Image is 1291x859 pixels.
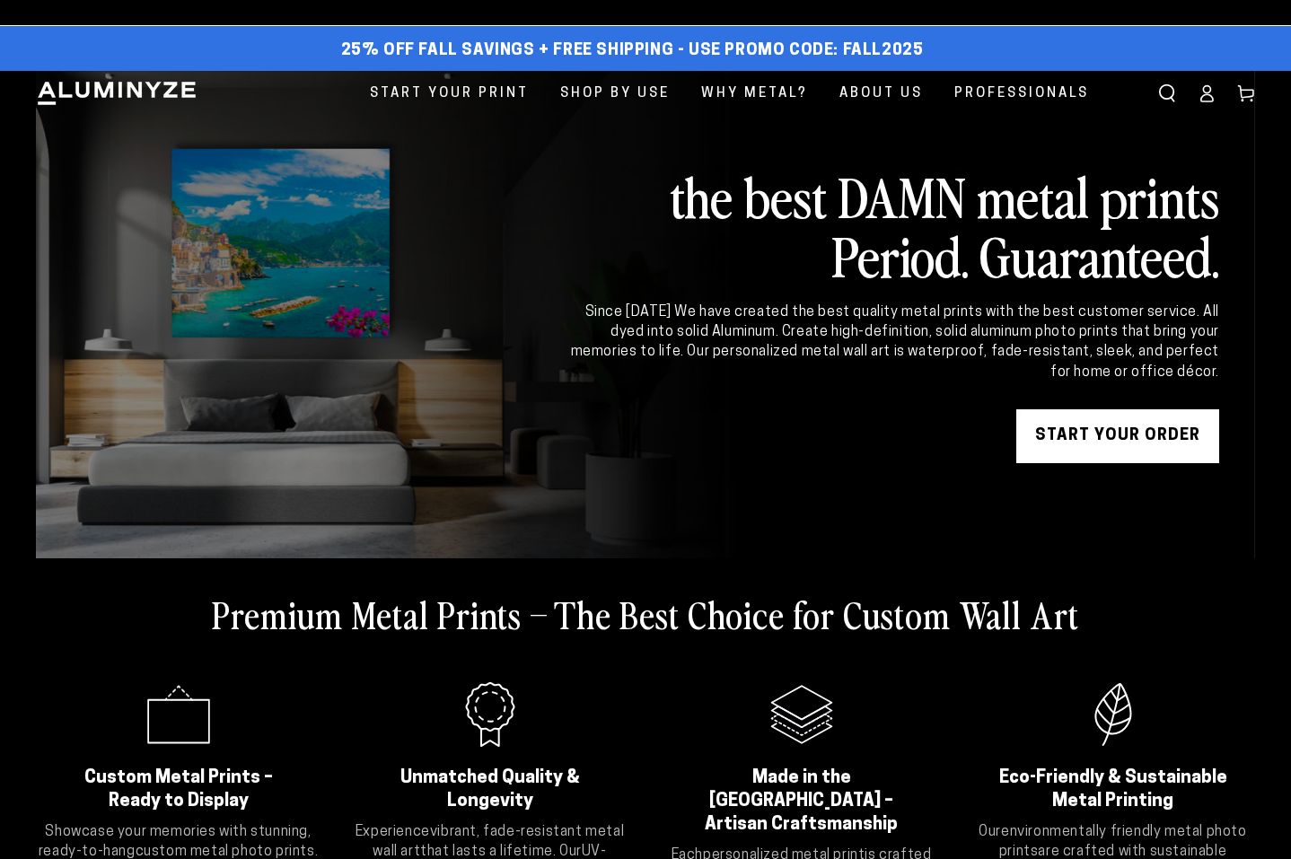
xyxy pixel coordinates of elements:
strong: environmentally friendly metal photo prints [999,825,1247,859]
summary: Search our site [1147,74,1187,113]
a: Start Your Print [356,71,542,117]
a: Why Metal? [688,71,821,117]
a: Professionals [941,71,1102,117]
strong: vibrant, fade-resistant metal wall art [373,825,624,859]
a: Shop By Use [547,71,683,117]
span: About Us [839,82,923,106]
h2: Unmatched Quality & Longevity [370,767,610,813]
span: Start Your Print [370,82,529,106]
span: Why Metal? [701,82,808,106]
a: About Us [826,71,936,117]
img: Aluminyze [36,80,198,107]
h2: Eco-Friendly & Sustainable Metal Printing [993,767,1233,813]
h2: Custom Metal Prints – Ready to Display [58,767,298,813]
span: Professionals [954,82,1089,106]
h2: Premium Metal Prints – The Best Choice for Custom Wall Art [212,591,1079,637]
strong: custom metal photo prints [136,845,315,859]
span: Shop By Use [560,82,670,106]
h2: Made in the [GEOGRAPHIC_DATA] – Artisan Craftsmanship [681,767,921,837]
span: 25% off FALL Savings + Free Shipping - Use Promo Code: FALL2025 [341,41,924,61]
h2: the best DAMN metal prints Period. Guaranteed. [567,166,1219,285]
div: Since [DATE] We have created the best quality metal prints with the best customer service. All dy... [567,302,1219,383]
a: START YOUR Order [1016,409,1219,463]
